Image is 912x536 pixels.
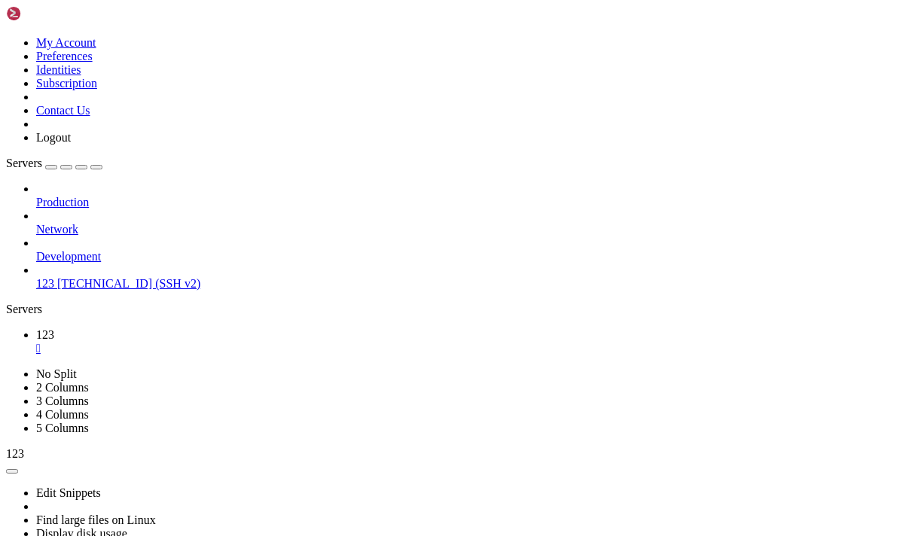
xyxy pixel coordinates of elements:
[36,328,906,355] a: 123
[6,303,906,316] div: Servers
[6,128,715,142] x-row: Usage of /: 7.1% of 44.07GB Users logged in: 0
[6,250,715,263] x-row: Expanded Security Maintenance for Applications is not enabled.
[36,277,54,290] span: 123
[6,155,715,169] x-row: Swap usage: 0%
[6,304,715,318] x-row: Enable ESM Apps to receive additional future security updates.
[6,277,715,291] x-row: 0 updates can be applied immediately.
[36,223,906,236] a: Network
[6,157,102,169] a: Servers
[36,367,77,380] a: No Split
[36,196,89,209] span: Production
[36,277,906,291] a: 123 [TECHNICAL_ID] (SSH v2)
[36,223,78,236] span: Network
[6,447,24,460] span: 123
[36,394,89,407] a: 3 Columns
[36,209,906,236] li: Network
[36,342,906,355] a: 
[6,373,181,385] span: ubuntu@instance-20250905-2320
[215,372,221,385] div: (33, 27)
[6,358,715,372] x-row: Last login: [DATE] from [TECHNICAL_ID]
[6,33,715,47] x-row: * Documentation: [URL][DOMAIN_NAME]
[6,6,715,20] x-row: Welcome to Ubuntu 24.04.3 LTS (GNU/Linux 6.14.0-1011-oracle aarch64)
[57,277,200,290] span: [TECHNICAL_ID] (SSH v2)
[6,223,715,236] x-row: [URL][DOMAIN_NAME]
[36,196,906,209] a: Production
[36,104,90,117] a: Contact Us
[36,422,89,434] a: 5 Columns
[36,50,93,62] a: Preferences
[36,486,101,499] a: Edit Snippets
[6,157,42,169] span: Servers
[36,182,906,209] li: Production
[187,373,193,385] span: ~
[6,372,715,385] x-row: : $
[36,381,89,394] a: 2 Columns
[6,182,715,196] x-row: * Strictly confined Kubernetes makes edge and IoT secure. Learn how MicroK8s
[36,250,101,263] span: Development
[36,63,81,76] a: Identities
[6,87,715,101] x-row: System information as of [DATE]
[6,318,715,331] x-row: See [URL][DOMAIN_NAME] or run: sudo pro status
[36,408,89,421] a: 4 Columns
[36,263,906,291] li: 123 [TECHNICAL_ID] (SSH v2)
[36,236,906,263] li: Development
[36,36,96,49] a: My Account
[36,77,97,90] a: Subscription
[6,47,715,60] x-row: * Management: [URL][DOMAIN_NAME]
[36,513,156,526] a: Find large files on Linux
[36,131,71,144] a: Logout
[6,6,93,21] img: Shellngn
[6,60,715,74] x-row: * Support: [URL][DOMAIN_NAME]
[6,196,715,209] x-row: just raised the bar for easy, resilient and secure K8s cluster deployment.
[36,328,54,341] span: 123
[36,250,906,263] a: Development
[6,142,715,155] x-row: Memory usage: 9% IPv4 address for enp0s6: [TECHNICAL_ID]
[6,114,715,128] x-row: System load: 0.0 Processes: 156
